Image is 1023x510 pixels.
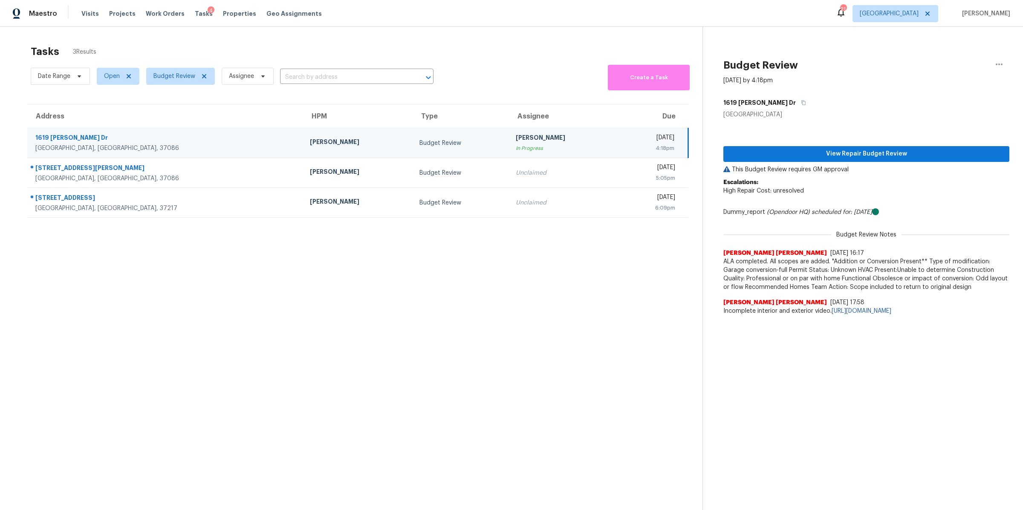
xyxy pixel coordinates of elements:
button: Create a Task [608,65,690,90]
button: Open [422,72,434,84]
button: View Repair Budget Review [723,146,1009,162]
p: This Budget Review requires GM approval [723,165,1009,174]
span: Projects [109,9,136,18]
span: Work Orders [146,9,185,18]
div: [DATE] [625,163,675,174]
div: [PERSON_NAME] [310,197,406,208]
div: [GEOGRAPHIC_DATA], [GEOGRAPHIC_DATA], 37086 [35,174,296,183]
span: [PERSON_NAME] [PERSON_NAME] [723,249,827,257]
span: [PERSON_NAME] [PERSON_NAME] [723,298,827,307]
div: 4 [208,6,214,15]
div: Budget Review [419,199,502,207]
th: Due [618,104,688,128]
span: [GEOGRAPHIC_DATA] [860,9,919,18]
span: View Repair Budget Review [730,149,1003,159]
div: Budget Review [419,169,502,177]
span: Budget Review Notes [831,231,902,239]
div: Unclaimed [516,169,612,177]
div: [DATE] [625,193,675,204]
div: 4:18pm [625,144,674,153]
span: Budget Review [153,72,195,81]
div: Dummy_report [723,208,1009,216]
div: [PERSON_NAME] [310,167,406,178]
div: [PERSON_NAME] [310,138,406,148]
div: Budget Review [419,139,502,147]
h2: Tasks [31,47,59,56]
span: Visits [81,9,99,18]
th: Assignee [509,104,618,128]
div: [GEOGRAPHIC_DATA] [723,110,1009,119]
div: [GEOGRAPHIC_DATA], [GEOGRAPHIC_DATA], 37086 [35,144,296,153]
div: [DATE] [625,133,674,144]
h5: 1619 [PERSON_NAME] Dr [723,98,796,107]
span: Create a Task [612,73,685,83]
span: Maestro [29,9,57,18]
span: [DATE] 16:17 [830,250,864,256]
th: Address [27,104,303,128]
input: Search by address [280,71,410,84]
button: Copy Address [796,95,807,110]
span: Open [104,72,120,81]
span: Tasks [195,11,213,17]
span: [PERSON_NAME] [959,9,1010,18]
span: High Repair Cost: unresolved [723,188,804,194]
span: ALA completed. All scopes are added. "Addition or Conversion Present** Type of modification: Gara... [723,257,1009,291]
span: Assignee [229,72,254,81]
div: 6:09pm [625,204,675,212]
i: scheduled for: [DATE] [812,209,872,215]
div: In Progress [516,144,612,153]
span: Date Range [38,72,70,81]
span: Geo Assignments [266,9,322,18]
h2: Budget Review [723,61,798,69]
a: [URL][DOMAIN_NAME] [832,308,891,314]
span: Properties [223,9,256,18]
span: [DATE] 17:58 [830,300,864,305]
div: [PERSON_NAME] [516,133,612,144]
span: Incomplete interior and exterior video. [723,307,1009,315]
div: [GEOGRAPHIC_DATA], [GEOGRAPHIC_DATA], 37217 [35,204,296,213]
th: Type [413,104,509,128]
div: [STREET_ADDRESS][PERSON_NAME] [35,164,296,174]
div: [DATE] by 4:18pm [723,76,773,85]
div: [STREET_ADDRESS] [35,193,296,204]
i: (Opendoor HQ) [767,209,810,215]
div: Unclaimed [516,199,612,207]
div: 21 [840,5,846,14]
span: 3 Results [73,48,96,56]
th: HPM [303,104,413,128]
div: 1619 [PERSON_NAME] Dr [35,133,296,144]
b: Escalations: [723,179,758,185]
div: 5:05pm [625,174,675,182]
